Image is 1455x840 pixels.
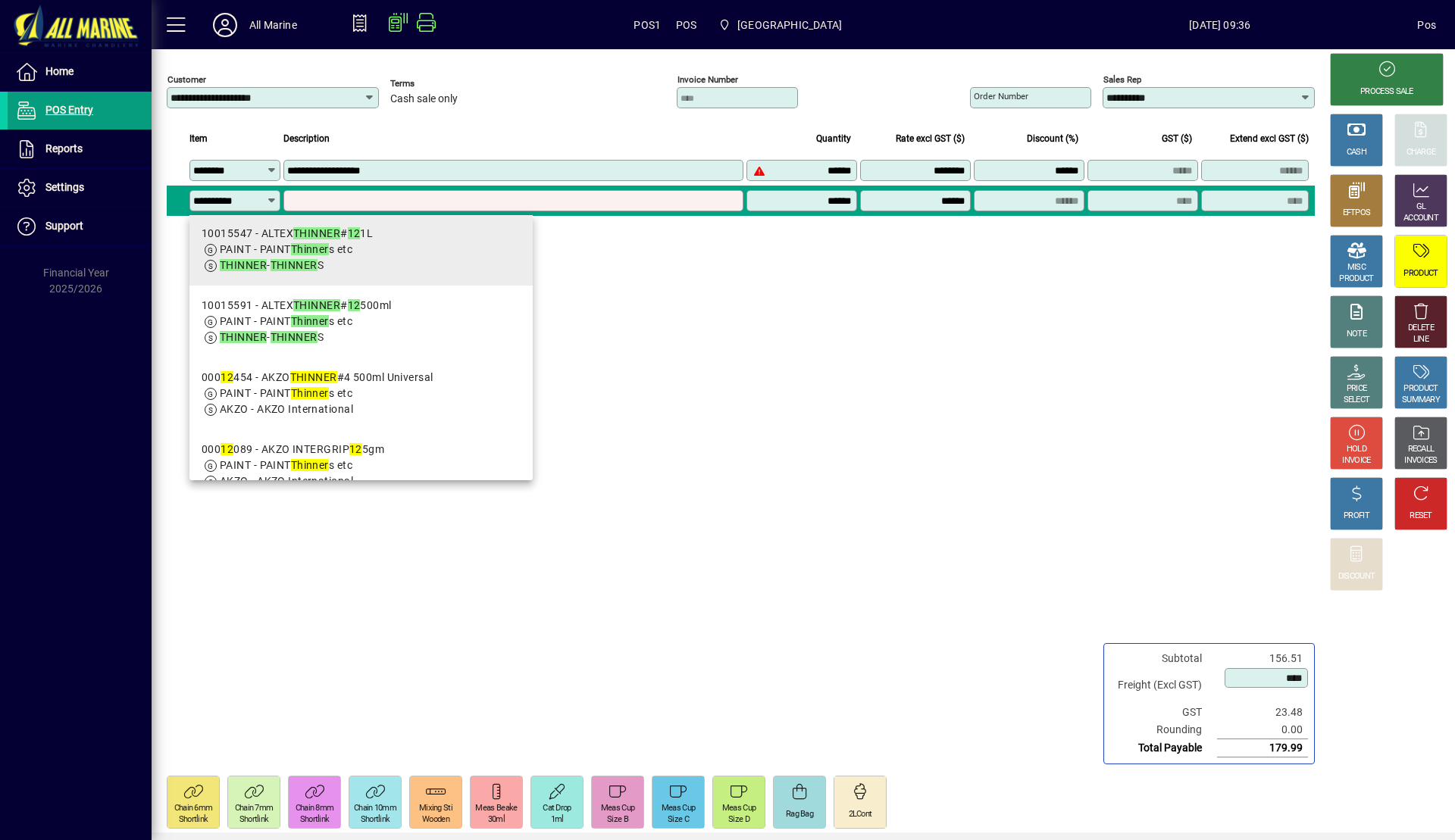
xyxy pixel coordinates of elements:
[167,74,206,85] mat-label: Customer
[390,93,458,105] span: Cash sale only
[1347,262,1366,273] div: MISC
[737,13,842,37] span: [GEOGRAPHIC_DATA]
[551,814,564,826] div: 1ml
[786,809,813,820] div: Rag Bag
[201,11,249,39] button: Profile
[220,387,352,399] span: PAINT - PAINT s etc
[8,53,152,91] a: Home
[189,358,533,429] mat-option: 00012454 - AKZO THINNER #4 500ml Universal
[662,803,695,814] div: Meas Cup
[189,429,533,501] mat-option: 00012089 - AKZO INTERGRIP 125gm
[712,11,848,39] span: Port Road
[896,130,965,147] span: Rate excl GST ($)
[354,803,396,814] div: Chain 10mm
[1347,383,1367,395] div: PRICE
[1347,444,1366,455] div: HOLD
[290,371,337,383] em: THINNER
[1360,86,1413,98] div: PROCESS SALE
[1406,147,1436,158] div: CHARGE
[249,13,297,37] div: All Marine
[475,803,517,814] div: Meas Beake
[293,299,340,311] em: THINNER
[189,286,533,358] mat-option: 10015591 - ALTEX THINNER #12 500ml
[221,371,233,383] em: 12
[291,243,329,255] em: Thinner
[45,220,83,232] span: Support
[1110,739,1217,757] td: Total Payable
[1110,667,1217,704] td: Freight (Excl GST)
[543,803,571,814] div: Cat Drop
[1339,273,1373,285] div: PRODUCT
[607,814,628,826] div: Size B
[174,803,213,814] div: Chain 6mm
[45,104,93,116] span: POS Entry
[271,259,318,271] em: THINNER
[179,814,208,826] div: Shortlink
[202,370,433,386] div: 000 454 - AKZO #4 500ml Universal
[1103,74,1141,85] mat-label: Sales rep
[419,803,452,814] div: Mixing Sti
[283,130,330,147] span: Description
[45,142,83,155] span: Reports
[220,315,352,327] span: PAINT - PAINT s etc
[1110,650,1217,667] td: Subtotal
[1338,571,1375,582] div: DISCOUNT
[271,331,318,343] em: THINNER
[1110,704,1217,721] td: GST
[728,814,749,826] div: Size D
[974,91,1028,101] mat-label: Order number
[1022,13,1417,37] span: [DATE] 09:36
[202,298,392,314] div: 10015591 - ALTEX # 500ml
[1344,511,1369,522] div: PROFIT
[221,443,233,455] em: 12
[8,130,152,168] a: Reports
[8,169,152,207] a: Settings
[1416,201,1426,213] div: GL
[291,387,329,399] em: Thinner
[220,475,353,487] span: AKZO - AKZO International
[361,814,390,826] div: Shortlink
[45,181,84,193] span: Settings
[1408,444,1435,455] div: RECALL
[1217,739,1308,757] td: 179.99
[348,227,361,239] em: 12
[1217,721,1308,739] td: 0.00
[676,13,697,37] span: POS
[220,403,353,415] span: AKZO - AKZO International
[300,814,330,826] div: Shortlink
[1347,329,1366,340] div: NOTE
[239,814,269,826] div: Shortlink
[291,459,329,471] em: Thinner
[488,814,505,826] div: 30ml
[1404,455,1437,467] div: INVOICES
[1402,395,1440,406] div: SUMMARY
[722,803,756,814] div: Meas Cup
[291,315,329,327] em: Thinner
[1344,395,1370,406] div: SELECT
[220,331,324,343] span: - S
[45,65,74,77] span: Home
[1408,323,1434,334] div: DELETE
[296,803,334,814] div: Chain 8mm
[220,331,267,343] em: THINNER
[390,79,481,89] span: Terms
[422,814,449,826] div: Wooden
[668,814,689,826] div: Size C
[1110,721,1217,739] td: Rounding
[1230,130,1309,147] span: Extend excl GST ($)
[189,214,533,286] mat-option: 10015547 - ALTEX THINNER #12 1L
[1162,130,1192,147] span: GST ($)
[348,299,361,311] em: 12
[220,259,267,271] em: THINNER
[1217,650,1308,667] td: 156.51
[1347,147,1366,158] div: CASH
[1403,383,1438,395] div: PRODUCT
[293,227,340,239] em: THINNER
[8,208,152,245] a: Support
[1027,130,1078,147] span: Discount (%)
[1417,13,1436,37] div: Pos
[601,803,634,814] div: Meas Cup
[189,130,208,147] span: Item
[1410,511,1432,522] div: RESET
[220,243,352,255] span: PAINT - PAINT s etc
